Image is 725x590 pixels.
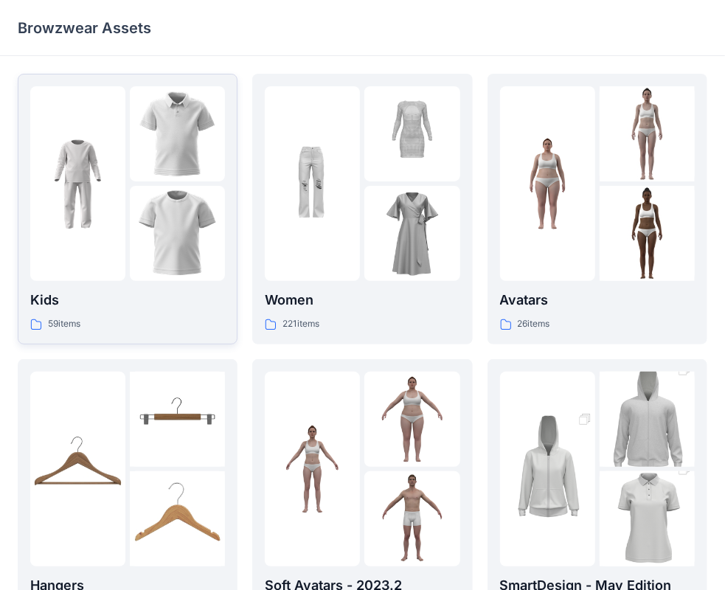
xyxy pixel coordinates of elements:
img: folder 3 [364,471,459,566]
img: folder 2 [600,86,695,181]
img: folder 3 [600,186,695,281]
a: folder 1folder 2folder 3Kids59items [18,74,237,344]
img: folder 2 [130,372,225,467]
img: folder 2 [364,372,459,467]
img: folder 2 [600,348,695,491]
img: folder 2 [130,86,225,181]
img: folder 1 [500,398,595,541]
p: 221 items [282,316,319,332]
img: folder 1 [265,421,360,516]
img: folder 1 [500,136,595,232]
p: Kids [30,290,225,310]
img: folder 3 [130,471,225,566]
a: folder 1folder 2folder 3Women221items [252,74,472,344]
img: folder 1 [30,136,125,232]
p: Browzwear Assets [18,18,151,38]
p: 26 items [518,316,550,332]
img: folder 2 [364,86,459,181]
img: folder 1 [265,136,360,232]
a: folder 1folder 2folder 3Avatars26items [488,74,707,344]
img: folder 3 [130,186,225,281]
p: Avatars [500,290,695,310]
p: 59 items [48,316,80,332]
img: folder 1 [30,421,125,516]
p: Women [265,290,459,310]
img: folder 3 [364,186,459,281]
